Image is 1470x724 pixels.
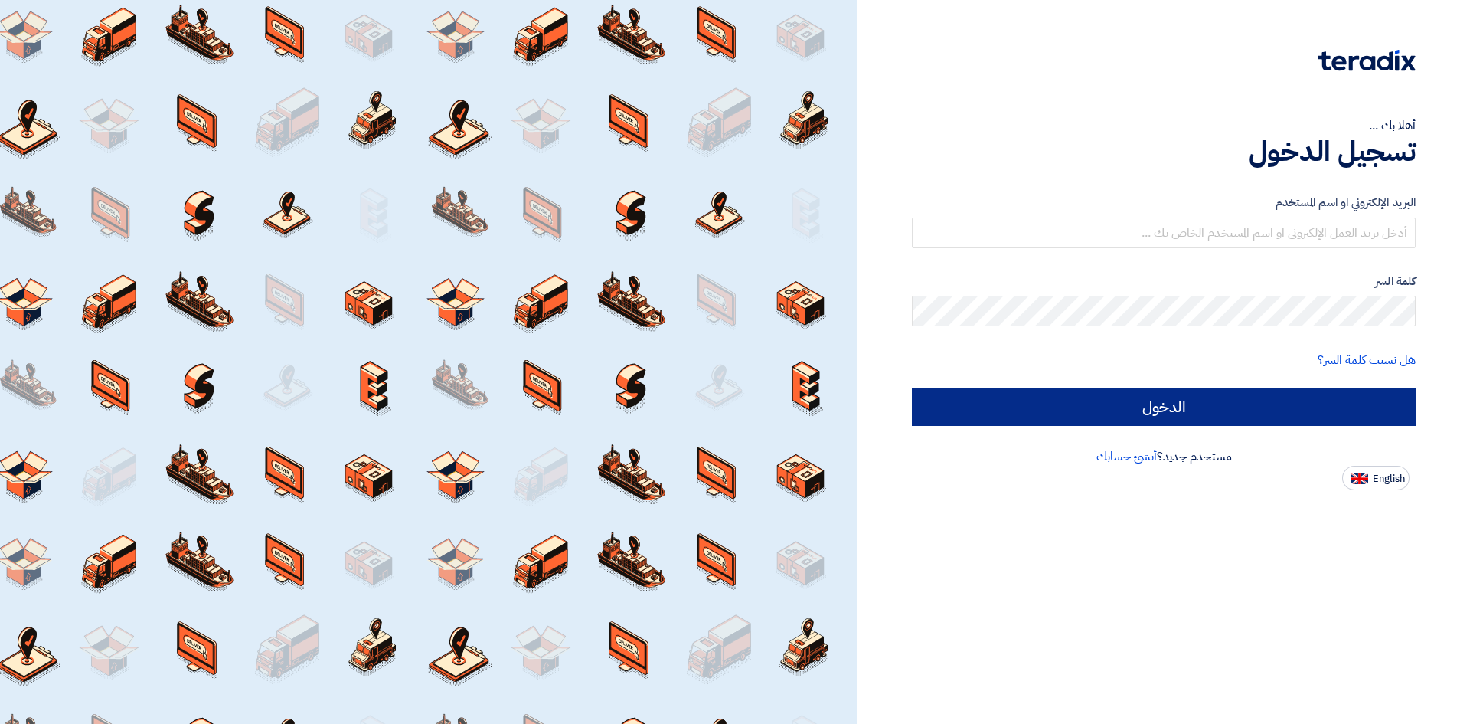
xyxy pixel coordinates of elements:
input: أدخل بريد العمل الإلكتروني او اسم المستخدم الخاص بك ... [912,218,1416,248]
img: en-US.png [1351,473,1368,484]
span: English [1373,473,1405,484]
button: English [1342,466,1410,490]
label: كلمة السر [912,273,1416,290]
a: أنشئ حسابك [1096,447,1157,466]
div: مستخدم جديد؟ [912,447,1416,466]
a: هل نسيت كلمة السر؟ [1318,351,1416,369]
input: الدخول [912,388,1416,426]
label: البريد الإلكتروني او اسم المستخدم [912,194,1416,211]
div: أهلا بك ... [912,116,1416,135]
img: Teradix logo [1318,50,1416,71]
h1: تسجيل الدخول [912,135,1416,169]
